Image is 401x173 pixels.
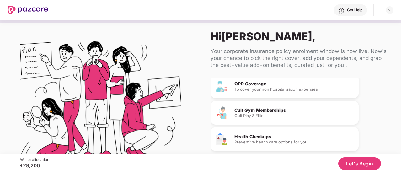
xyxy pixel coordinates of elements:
img: OPD Coverage [216,80,228,93]
img: Health Checkups [216,133,228,145]
div: Your corporate insurance policy enrolment window is now live. Now's your chance to pick the right... [211,48,391,68]
img: New Pazcare Logo [8,6,48,14]
button: Let's Begin [338,157,381,170]
div: Cult Play & Elite [234,114,354,118]
div: ₹29,200 [20,162,49,169]
img: Cult Gym Memberships [216,106,228,119]
img: svg+xml;base64,PHN2ZyBpZD0iRHJvcGRvd24tMzJ4MzIiIHhtbG5zPSJodHRwOi8vd3d3LnczLm9yZy8yMDAwL3N2ZyIgd2... [387,8,392,13]
div: Preventive health care options for you [234,140,354,144]
div: Get Help [347,8,362,13]
div: Wallet allocation [20,157,49,162]
div: Cult Gym Memberships [234,108,354,112]
div: OPD Coverage [234,82,354,86]
div: Health Checkups [234,134,354,139]
img: svg+xml;base64,PHN2ZyBpZD0iSGVscC0zMngzMiIgeG1sbnM9Imh0dHA6Ly93d3cudzMub3JnLzIwMDAvc3ZnIiB3aWR0aD... [338,8,345,14]
div: Hi [PERSON_NAME] , [211,30,391,43]
div: To cover your non hospitalisation expenses [234,87,354,91]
